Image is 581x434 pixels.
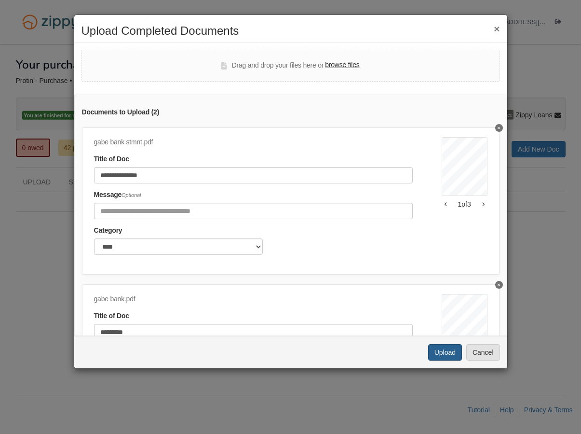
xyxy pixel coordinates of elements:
[494,24,500,34] button: ×
[94,225,122,236] label: Category
[94,311,129,322] label: Title of Doc
[94,324,413,340] input: Document Title
[82,107,500,118] div: Documents to Upload ( 2 )
[495,124,503,132] button: Delete gabe bank stmnt
[94,238,263,255] select: Category
[122,192,141,198] span: Optional
[325,60,359,70] label: browse files
[94,167,413,183] input: Document Title
[94,137,413,148] div: gabe bank stmnt.pdf
[94,294,413,305] div: gabe bank.pdf
[94,154,129,165] label: Title of Doc
[221,60,359,71] div: Drag and drop your files here or
[94,190,141,200] label: Message
[495,281,503,289] button: Delete gabe bank
[81,25,500,37] h2: Upload Completed Documents
[94,203,413,219] input: Include any comments on this document
[428,344,462,361] button: Upload
[442,199,487,209] div: 1 of 3
[466,344,500,361] button: Cancel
